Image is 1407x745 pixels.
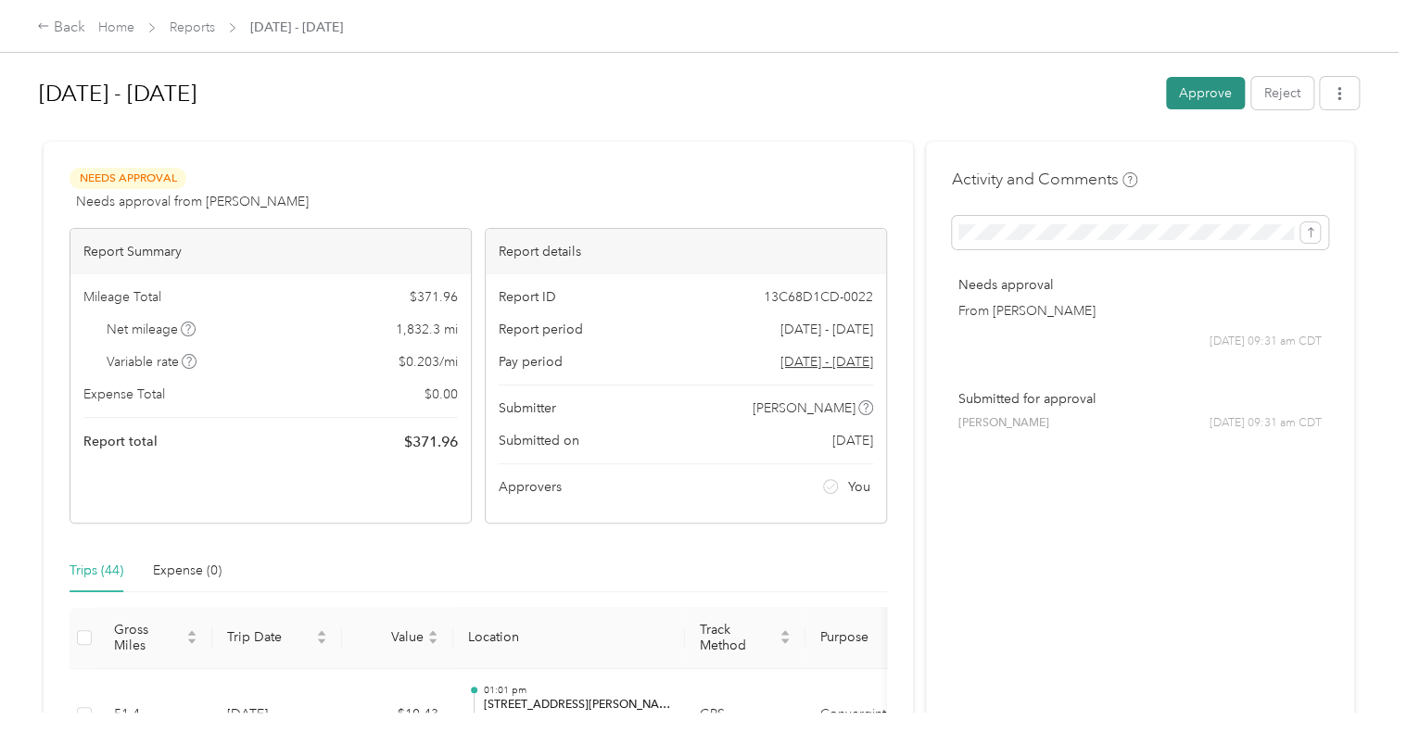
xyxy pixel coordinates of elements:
span: $ 0.00 [425,385,458,404]
th: Track Method [685,607,805,669]
th: Trip Date [212,607,342,669]
span: [DATE] - [DATE] [780,320,873,339]
span: Trip Date [227,629,312,645]
span: Pay period [499,352,563,372]
span: Purpose [820,629,915,645]
th: Location [453,607,685,669]
h1: Sep 1 - 30, 2025 [39,71,1153,116]
div: Report Summary [70,229,471,274]
span: [DATE] 09:31 am CDT [1210,415,1322,432]
span: 1,832.3 mi [396,320,458,339]
button: Reject [1251,77,1313,109]
span: caret-down [316,636,327,647]
span: Value [357,629,424,645]
span: Report ID [499,287,556,307]
h4: Activity and Comments [952,168,1137,191]
span: [DATE] - [DATE] [250,18,343,37]
span: Submitted on [499,431,579,450]
span: $ 0.203 / mi [399,352,458,372]
span: Track Method [700,622,776,653]
span: [DATE] [832,431,873,450]
span: caret-down [186,636,197,647]
p: Needs approval [958,275,1322,295]
span: Report period [499,320,583,339]
span: caret-up [316,627,327,638]
span: Approvers [499,477,562,497]
th: Gross Miles [99,607,212,669]
div: Back [37,17,85,39]
span: You [848,477,870,497]
span: Expense Total [83,385,165,404]
th: Value [342,607,453,669]
p: From [PERSON_NAME] [958,301,1322,321]
span: Report total [83,432,158,451]
th: Purpose [805,607,944,669]
span: Needs approval from [PERSON_NAME] [76,192,309,211]
p: [STREET_ADDRESS][PERSON_NAME] [483,697,670,713]
span: caret-down [780,636,791,647]
span: Go to pay period [780,352,873,372]
span: [DATE] 09:31 am CDT [1210,334,1322,350]
span: Submitter [499,398,556,418]
a: Home [98,19,134,35]
span: caret-up [780,627,791,638]
span: $ 371.96 [404,431,458,453]
span: $ 371.96 [410,287,458,307]
span: Needs Approval [70,168,186,189]
p: Submitted for approval [958,389,1322,409]
button: Approve [1166,77,1245,109]
span: caret-up [186,627,197,638]
span: [PERSON_NAME] [753,398,856,418]
span: [PERSON_NAME] [958,415,1049,432]
span: Variable rate [107,352,197,372]
span: 13C68D1CD-0022 [764,287,873,307]
span: caret-down [427,636,438,647]
div: Expense (0) [153,561,222,581]
span: Mileage Total [83,287,161,307]
a: Reports [170,19,215,35]
div: Report details [486,229,886,274]
p: 01:01 pm [483,684,670,697]
div: Trips (44) [70,561,123,581]
span: caret-up [427,627,438,638]
iframe: Everlance-gr Chat Button Frame [1303,641,1407,745]
span: Gross Miles [114,622,183,653]
span: Net mileage [107,320,196,339]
